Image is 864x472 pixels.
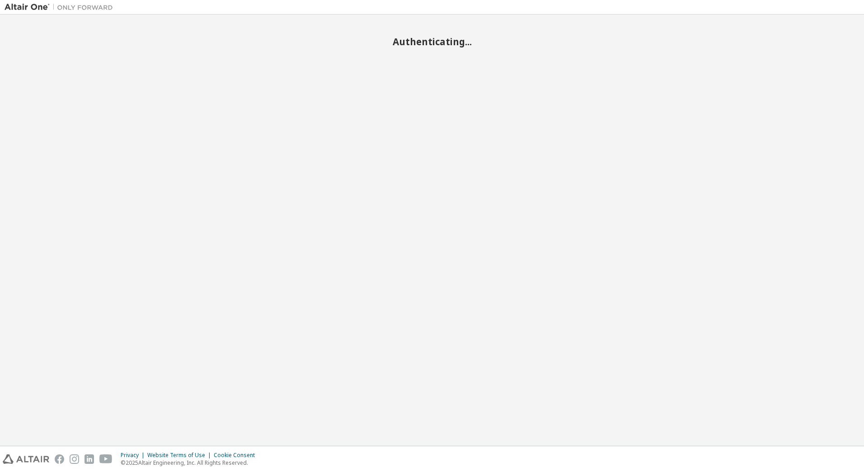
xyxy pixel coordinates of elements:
h2: Authenticating... [5,36,859,47]
img: instagram.svg [70,454,79,464]
img: facebook.svg [55,454,64,464]
div: Website Terms of Use [147,452,214,459]
img: linkedin.svg [85,454,94,464]
img: altair_logo.svg [3,454,49,464]
img: Altair One [5,3,117,12]
p: © 2025 Altair Engineering, Inc. All Rights Reserved. [121,459,260,467]
div: Privacy [121,452,147,459]
img: youtube.svg [99,454,113,464]
div: Cookie Consent [214,452,260,459]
